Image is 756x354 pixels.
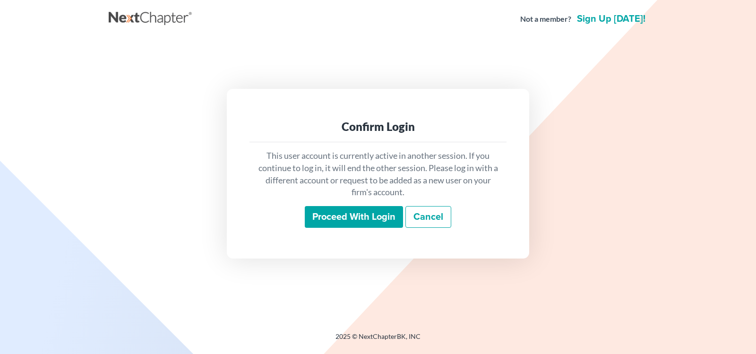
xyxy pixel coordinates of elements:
a: Cancel [405,206,451,228]
input: Proceed with login [305,206,403,228]
strong: Not a member? [520,14,571,25]
p: This user account is currently active in another session. If you continue to log in, it will end ... [257,150,499,199]
div: Confirm Login [257,119,499,134]
a: Sign up [DATE]! [575,14,647,24]
div: 2025 © NextChapterBK, INC [109,332,647,349]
